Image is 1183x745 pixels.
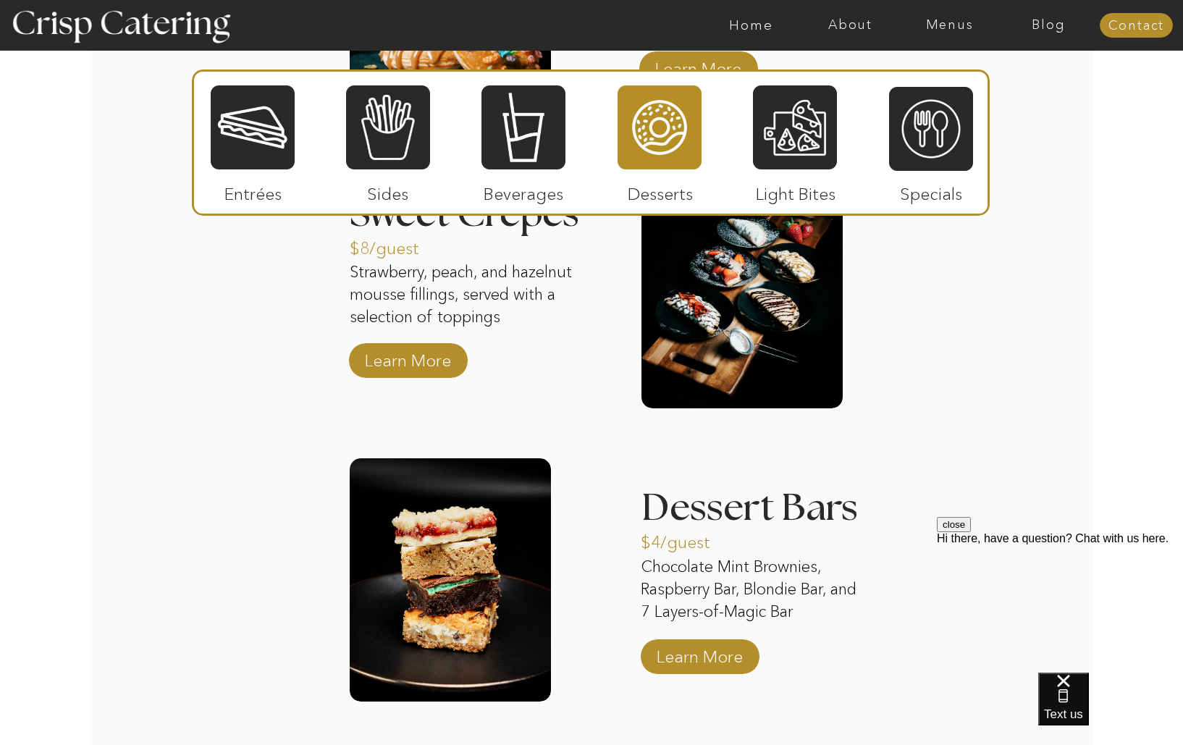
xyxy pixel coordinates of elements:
p: Entrées [205,169,301,211]
iframe: podium webchat widget prompt [937,517,1183,691]
a: Learn More [650,44,746,86]
a: Learn More [652,632,748,674]
p: Sides [340,169,436,211]
h3: Dessert Bars [641,489,860,508]
a: Home [702,18,801,33]
p: Strawberry, peach, and hazelnut mousse fillings, served with a selection of toppings [350,261,587,331]
a: About [801,18,900,33]
p: Specials [883,169,979,211]
a: Menus [900,18,999,33]
a: $4/guest [641,518,737,560]
iframe: podium webchat widget bubble [1038,673,1183,745]
p: Chocolate Mint Brownies, Raspberry Bar, Blondie Bar, and 7 Layers-of-Magic Bar [641,556,859,626]
p: Beverages [475,169,571,211]
a: Blog [999,18,1098,33]
a: $8/guest [350,224,446,266]
a: Learn More [360,336,456,378]
a: Contact [1100,19,1173,33]
p: Desserts [612,169,708,211]
p: Light Bites [747,169,843,211]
